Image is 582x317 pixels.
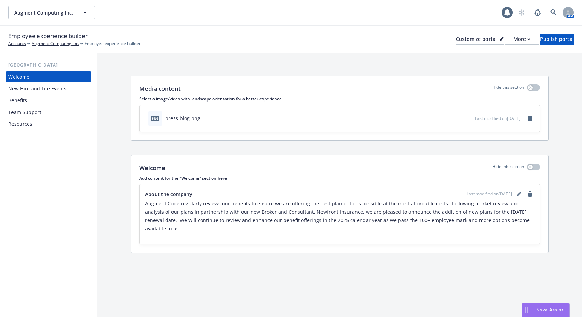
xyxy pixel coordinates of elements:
div: Customize portal [456,34,504,44]
a: Accounts [8,41,26,47]
button: Customize portal [456,34,504,45]
p: Add content for the "Welcome" section here [139,175,540,181]
div: New Hire and Life Events [8,83,67,94]
a: Benefits [6,95,91,106]
p: Hide this section [492,84,524,93]
a: remove [526,114,534,123]
div: More [513,34,530,44]
a: Team Support [6,107,91,118]
a: Welcome [6,71,91,82]
a: remove [526,190,534,198]
a: New Hire and Life Events [6,83,91,94]
a: Resources [6,118,91,130]
div: Resources [8,118,32,130]
p: Hide this section [492,164,524,173]
div: [GEOGRAPHIC_DATA] [6,62,91,69]
div: Publish portal [540,34,574,44]
button: Augment Computing Inc. [8,6,95,19]
span: Augment Computing Inc. [14,9,74,16]
p: Select a image/video with landscape orientation for a better experience [139,96,540,102]
p: Augment Code regularly reviews our benefits to ensure we are offering the best plan options possi... [145,200,534,233]
div: press-blog.png [165,115,200,122]
span: png [151,116,159,121]
div: Welcome [8,71,29,82]
button: More [505,34,539,45]
span: Last modified on [DATE] [467,191,512,197]
a: Report a Bug [531,6,545,19]
button: Publish portal [540,34,574,45]
span: Employee experience builder [8,32,88,41]
p: Media content [139,84,181,93]
button: download file [455,115,460,122]
a: Search [547,6,561,19]
a: Start snowing [515,6,529,19]
a: editPencil [515,190,523,198]
span: Employee experience builder [85,41,141,47]
button: Nova Assist [522,303,570,317]
div: Benefits [8,95,27,106]
div: Drag to move [522,303,531,317]
button: preview file [466,115,472,122]
span: Nova Assist [536,307,564,313]
p: Welcome [139,164,165,173]
span: Last modified on [DATE] [475,115,520,121]
div: Team Support [8,107,41,118]
a: Augment Computing Inc. [32,41,79,47]
span: About the company [145,191,192,198]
